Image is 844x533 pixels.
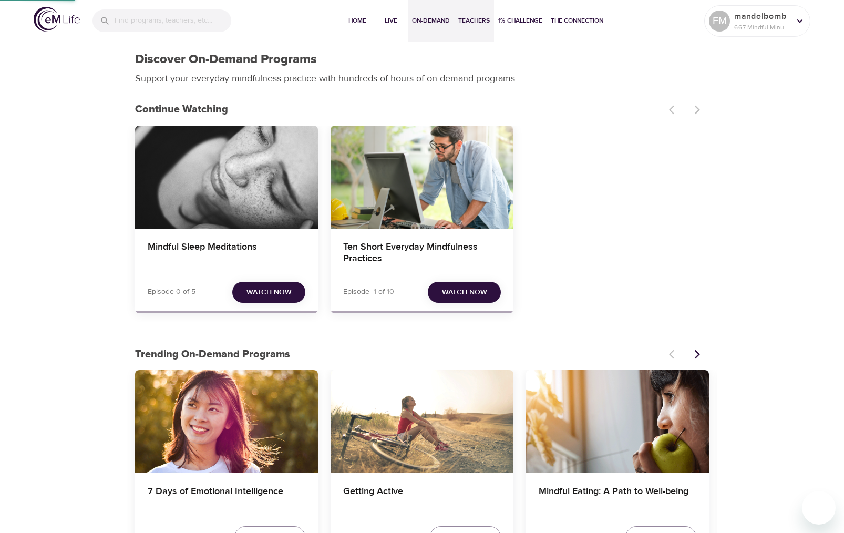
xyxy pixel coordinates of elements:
[802,491,836,525] iframe: Button to launch messaging window
[246,286,292,299] span: Watch Now
[232,282,305,303] button: Watch Now
[686,343,709,366] button: Next items
[331,126,513,229] button: Ten Short Everyday Mindfulness Practices
[135,71,529,86] p: Support your everyday mindfulness practice with hundreds of hours of on-demand programs.
[539,486,696,511] h4: Mindful Eating: A Path to Well-being
[551,15,603,26] span: The Connection
[343,241,501,266] h4: Ten Short Everyday Mindfulness Practices
[343,486,501,511] h4: Getting Active
[526,370,709,473] button: Mindful Eating: A Path to Well-being
[135,370,318,473] button: 7 Days of Emotional Intelligence
[135,126,318,229] button: Mindful Sleep Meditations
[148,286,195,298] p: Episode 0 of 5
[331,370,513,473] button: Getting Active
[34,7,80,32] img: logo
[345,15,370,26] span: Home
[428,282,501,303] button: Watch Now
[135,346,663,362] p: Trending On-Demand Programs
[709,11,730,32] div: EM
[734,23,790,32] p: 667 Mindful Minutes
[442,286,487,299] span: Watch Now
[135,52,317,67] h1: Discover On-Demand Programs
[498,15,542,26] span: 1% Challenge
[343,286,394,298] p: Episode -1 of 10
[378,15,404,26] span: Live
[412,15,450,26] span: On-Demand
[148,486,305,511] h4: 7 Days of Emotional Intelligence
[135,104,663,116] h3: Continue Watching
[734,10,790,23] p: mandelbomb
[115,9,231,32] input: Find programs, teachers, etc...
[458,15,490,26] span: Teachers
[148,241,305,266] h4: Mindful Sleep Meditations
